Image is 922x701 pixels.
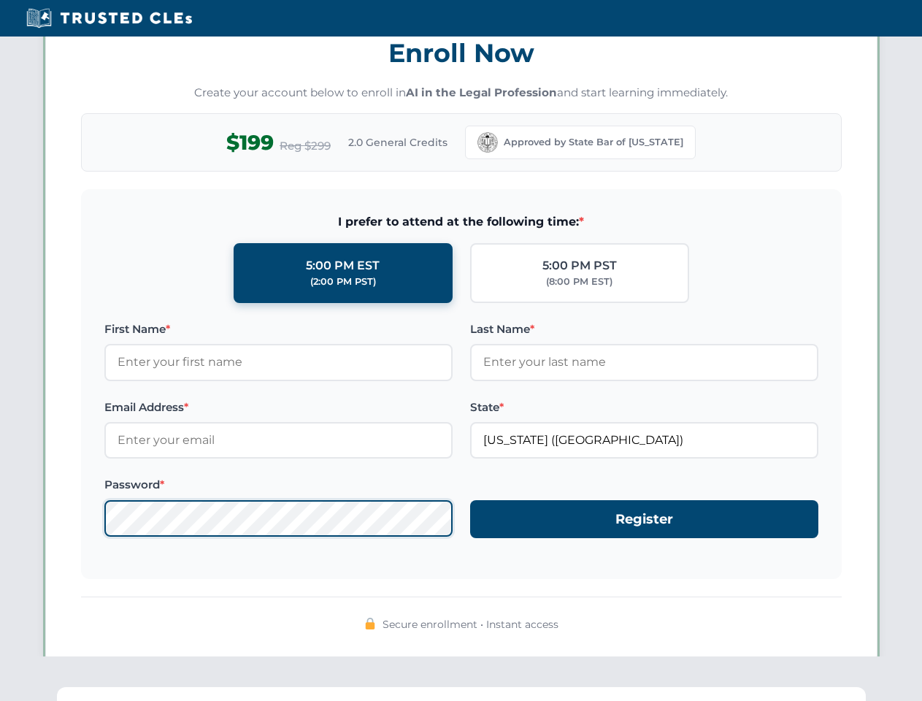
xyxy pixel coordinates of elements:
p: Create your account below to enroll in and start learning immediately. [81,85,842,101]
div: (8:00 PM EST) [546,275,612,289]
label: Password [104,476,453,494]
label: State [470,399,818,416]
span: $199 [226,126,274,159]
input: California (CA) [470,422,818,459]
img: 🔒 [364,618,376,629]
h3: Enroll Now [81,30,842,76]
span: Secure enrollment • Instant access [383,616,558,632]
span: 2.0 General Credits [348,134,447,150]
div: 5:00 PM PST [542,256,617,275]
label: Last Name [470,321,818,338]
button: Register [470,500,818,539]
img: Trusted CLEs [22,7,196,29]
div: 5:00 PM EST [306,256,380,275]
span: I prefer to attend at the following time: [104,212,818,231]
label: Email Address [104,399,453,416]
img: California Bar [477,132,498,153]
span: Approved by State Bar of [US_STATE] [504,135,683,150]
input: Enter your last name [470,344,818,380]
span: Reg $299 [280,137,331,155]
input: Enter your email [104,422,453,459]
label: First Name [104,321,453,338]
div: (2:00 PM PST) [310,275,376,289]
strong: AI in the Legal Profession [406,85,557,99]
input: Enter your first name [104,344,453,380]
